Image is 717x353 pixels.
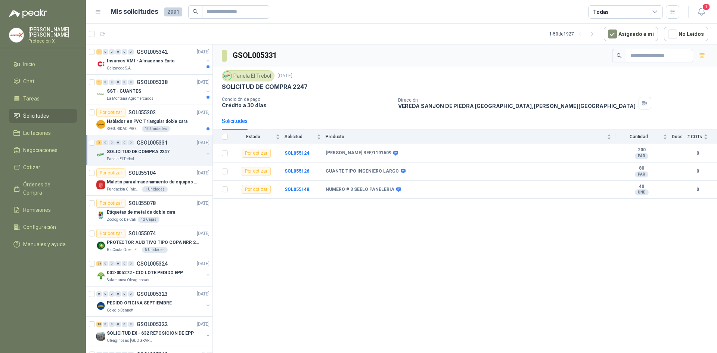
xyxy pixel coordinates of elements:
[115,49,121,55] div: 0
[616,165,667,171] b: 80
[197,200,209,207] p: [DATE]
[115,140,121,145] div: 0
[107,88,141,95] p: SST - GUANTES
[242,185,271,194] div: Por cotizar
[86,196,212,226] a: Por cotizarSOL055078[DATE] Company LogoEtiquetas de metal de doble caraZoologico De Cali12 Cajas
[115,261,121,266] div: 0
[197,291,209,298] p: [DATE]
[23,163,40,171] span: Cotizar
[96,168,125,177] div: Por cotizar
[285,168,309,174] a: SOL055126
[9,177,77,200] a: Órdenes de Compra
[617,53,622,58] span: search
[635,153,648,159] div: PAR
[142,247,168,253] div: 5 Unidades
[96,80,102,85] div: 1
[222,83,308,91] p: SOLICITUD DE COMPRA 2247
[96,140,102,145] div: 3
[107,239,200,246] p: PROTECTOR AUDITIVO TIPO COPA NRR 23dB
[197,49,209,56] p: [DATE]
[23,60,35,68] span: Inicio
[9,57,77,71] a: Inicio
[164,7,182,16] span: 2991
[326,168,399,174] b: GUANTE TIPO INGENIERO LARGO
[128,291,134,297] div: 0
[96,108,125,117] div: Por cotizar
[23,206,51,214] span: Remisiones
[96,332,105,341] img: Company Logo
[137,49,168,55] p: GSOL005342
[687,134,702,139] span: # COTs
[109,140,115,145] div: 0
[28,39,77,43] p: Protección X
[242,149,271,158] div: Por cotizar
[103,322,108,327] div: 0
[326,187,394,193] b: NUMERO # 3 SEELO PANELERIA
[107,269,183,276] p: 002-005272 - CIO LOTE PEDIDO EPP
[193,9,198,14] span: search
[103,261,108,266] div: 0
[86,226,212,256] a: Por cotizarSOL055074[DATE] Company LogoPROTECTOR AUDITIVO TIPO COPA NRR 23dBBioCosta Green Energy...
[616,130,672,144] th: Cantidad
[142,126,170,132] div: 10 Unidades
[672,130,687,144] th: Docs
[96,241,105,250] img: Company Logo
[96,301,105,310] img: Company Logo
[128,49,134,55] div: 0
[122,49,127,55] div: 0
[687,168,708,175] b: 0
[96,120,105,129] img: Company Logo
[96,259,211,283] a: 24 0 0 0 0 0 GSOL005324[DATE] Company Logo002-005272 - CIO LOTE PEDIDO EPPSalamanca Oleaginosas SAS
[9,237,77,251] a: Manuales y ayuda
[122,261,127,266] div: 0
[96,180,105,189] img: Company Logo
[23,77,34,86] span: Chat
[398,103,636,109] p: VEREDA SANJON DE PIEDRA [GEOGRAPHIC_DATA] , [PERSON_NAME][GEOGRAPHIC_DATA]
[103,49,108,55] div: 0
[96,271,105,280] img: Company Logo
[285,134,315,139] span: Solicitud
[107,58,175,65] p: Insumos VMI - Almacenes Exito
[96,261,102,266] div: 24
[232,130,285,144] th: Estado
[549,28,598,40] div: 1 - 50 de 1927
[222,97,392,102] p: Condición de pago
[398,97,636,103] p: Dirección
[122,322,127,327] div: 0
[96,150,105,159] img: Company Logo
[96,49,102,55] div: 1
[107,300,172,307] p: PEDIDO OFICINA SEPTIEMBRE
[103,140,108,145] div: 0
[115,80,121,85] div: 0
[695,5,708,19] button: 1
[96,78,211,102] a: 1 0 0 0 0 0 GSOL005338[DATE] Company LogoSST - GUANTESLa Montaña Agromercados
[137,291,168,297] p: GSOL005323
[9,143,77,157] a: Negociaciones
[96,320,211,344] a: 13 0 0 0 0 0 GSOL005322[DATE] Company LogoSOLICITUD EX - 632 REPOSICION DE EPPOleaginosas [GEOGRA...
[122,140,127,145] div: 0
[128,231,156,236] p: SOL055074
[222,117,248,125] div: Solicitudes
[109,322,115,327] div: 0
[115,291,121,297] div: 0
[107,209,175,216] p: Etiquetas de metal de doble cara
[664,27,708,41] button: No Leídos
[9,9,47,18] img: Logo peakr
[635,171,648,177] div: PAR
[326,150,391,156] b: [PERSON_NAME] REF/1191609
[242,167,271,176] div: Por cotizar
[326,134,605,139] span: Producto
[107,307,133,313] p: Colegio Bennett
[128,80,134,85] div: 0
[222,70,274,81] div: Panela El Trébol
[9,28,24,42] img: Company Logo
[138,217,159,223] div: 12 Cajas
[277,72,292,80] p: [DATE]
[137,322,168,327] p: GSOL005322
[23,180,70,197] span: Órdenes de Compra
[23,129,51,137] span: Licitaciones
[285,187,309,192] a: SOL055148
[197,109,209,116] p: [DATE]
[86,165,212,196] a: Por cotizarSOL055104[DATE] Company LogoMaletin para almacenamiento de equipos medicos kits de pri...
[197,139,209,146] p: [DATE]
